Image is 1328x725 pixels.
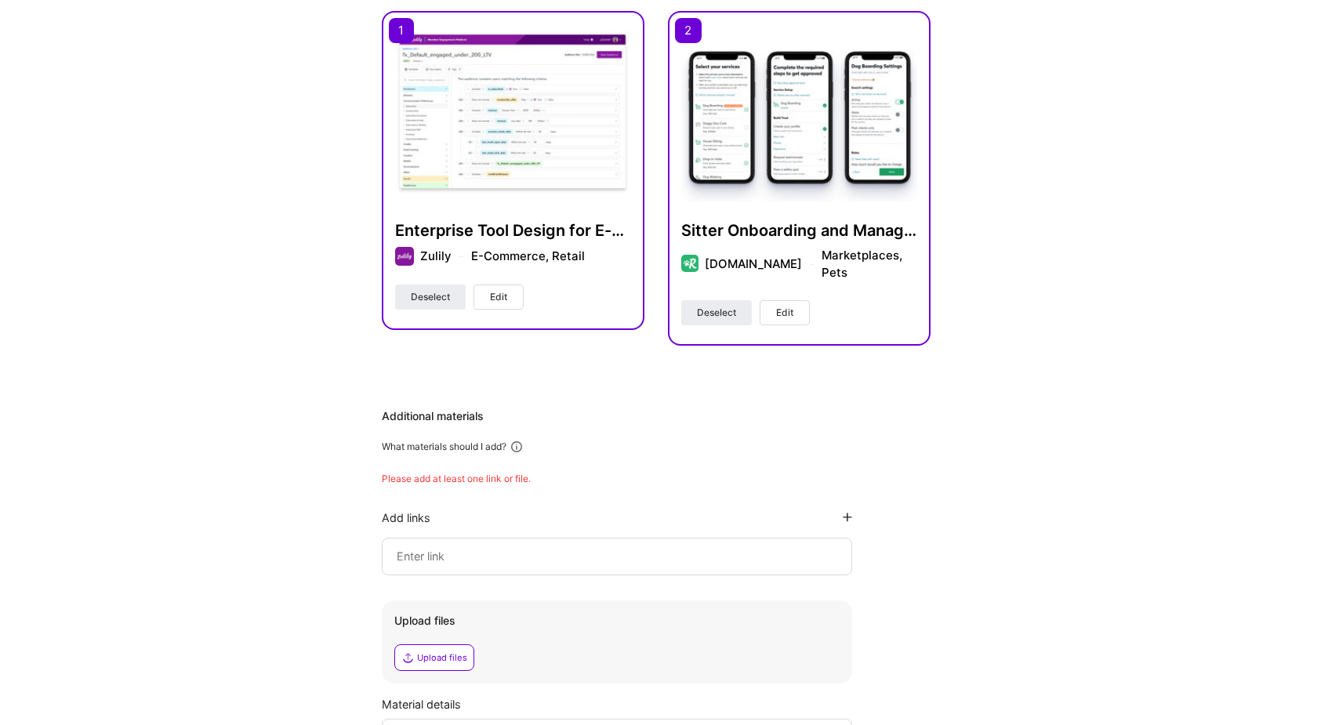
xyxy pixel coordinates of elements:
[382,440,506,453] div: What materials should I add?
[681,255,698,272] img: Company logo
[760,300,810,325] button: Edit
[776,306,793,320] span: Edit
[681,24,917,201] img: Sitter Onboarding and Management UX Design
[474,285,524,310] button: Edit
[395,220,631,241] h4: Enterprise Tool Design for E-commerce
[411,290,450,304] span: Deselect
[395,547,839,566] input: Enter link
[681,300,752,325] button: Deselect
[420,248,585,265] div: Zulily E-Commerce, Retail
[382,408,931,424] div: Additional materials
[401,651,414,664] i: icon Upload2
[490,290,507,304] span: Edit
[459,256,463,257] img: divider
[697,306,736,320] span: Deselect
[417,651,467,664] div: Upload files
[705,247,917,281] div: [DOMAIN_NAME] Marketplaces, Pets
[395,285,466,310] button: Deselect
[395,24,631,201] img: Enterprise Tool Design for E-commerce
[681,220,917,241] h4: Sitter Onboarding and Management UX Design
[843,513,852,522] i: icon PlusBlackFlat
[810,264,814,265] img: divider
[510,440,524,454] i: icon Info
[382,696,931,712] div: Material details
[394,613,840,629] div: Upload files
[382,473,931,485] div: Please add at least one link or file.
[382,510,430,525] div: Add links
[395,247,414,266] img: Company logo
